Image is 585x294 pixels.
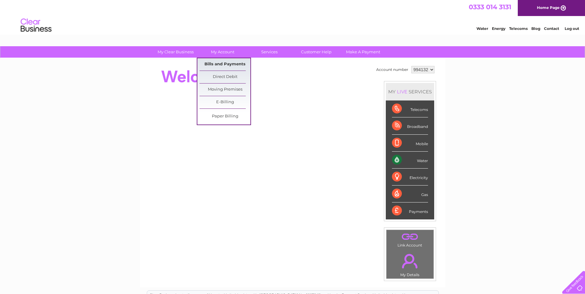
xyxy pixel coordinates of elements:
[469,3,511,11] a: 0333 014 3131
[386,249,434,279] td: My Details
[392,202,428,219] div: Payments
[291,46,342,58] a: Customer Help
[388,250,432,272] a: .
[197,46,248,58] a: My Account
[396,89,409,95] div: LIVE
[392,152,428,169] div: Water
[244,46,295,58] a: Services
[200,58,250,71] a: Bills and Payments
[544,26,559,31] a: Contact
[20,16,52,35] img: logo.png
[200,110,250,123] a: Paper Billing
[392,117,428,134] div: Broadband
[150,46,201,58] a: My Clear Business
[147,3,439,30] div: Clear Business is a trading name of Verastar Limited (registered in [GEOGRAPHIC_DATA] No. 3667643...
[476,26,488,31] a: Water
[388,231,432,242] a: .
[509,26,528,31] a: Telecoms
[392,169,428,186] div: Electricity
[386,230,434,249] td: Link Account
[392,100,428,117] div: Telecoms
[531,26,540,31] a: Blog
[338,46,389,58] a: Make A Payment
[492,26,505,31] a: Energy
[200,84,250,96] a: Moving Premises
[200,71,250,83] a: Direct Debit
[386,83,434,100] div: MY SERVICES
[565,26,579,31] a: Log out
[392,186,428,202] div: Gas
[200,96,250,108] a: E-Billing
[375,64,410,75] td: Account number
[392,135,428,152] div: Mobile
